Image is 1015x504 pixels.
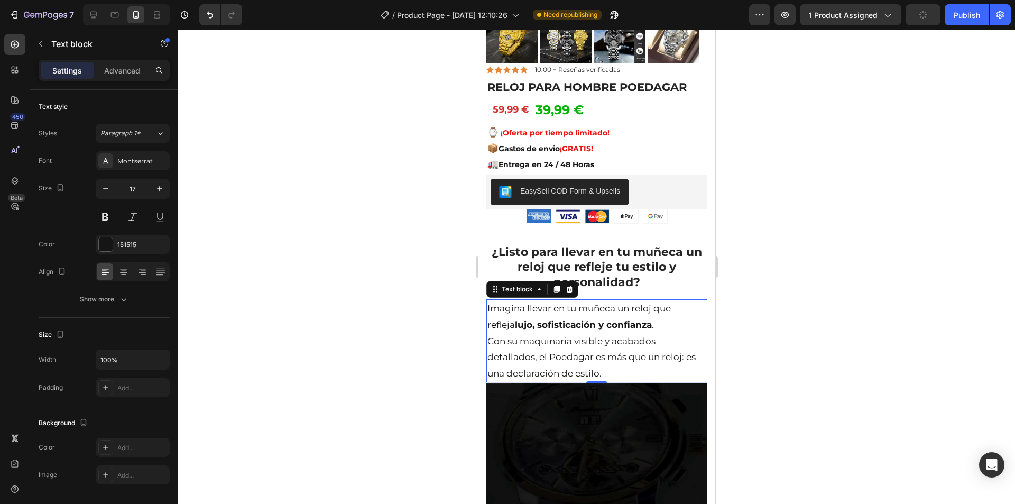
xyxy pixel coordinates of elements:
[39,102,68,112] div: Text style
[104,65,140,76] p: Advanced
[945,4,989,25] button: Publish
[117,157,167,166] div: Montserrat
[39,129,57,138] div: Styles
[117,443,167,453] div: Add...
[39,355,56,364] div: Width
[199,4,242,25] div: Undo/Redo
[800,4,901,25] button: 1 product assigned
[100,129,141,138] span: Paragraph 1*
[39,416,90,430] div: Background
[117,240,167,250] div: 151515
[954,10,980,21] div: Publish
[80,294,129,305] div: Show more
[8,194,25,202] div: Beta
[39,181,67,196] div: Size
[397,10,508,21] span: Product Page - [DATE] 12:10:26
[543,10,597,20] span: Need republishing
[117,471,167,480] div: Add...
[809,10,878,21] span: 1 product assigned
[69,8,74,21] p: 7
[39,240,55,249] div: Color
[39,328,67,342] div: Size
[39,156,52,166] div: Font
[96,124,170,143] button: Paragraph 1*
[39,443,55,452] div: Color
[10,113,25,121] div: 450
[51,38,141,50] p: Text block
[96,350,169,369] input: Auto
[117,383,167,393] div: Add...
[4,4,79,25] button: 7
[39,265,68,279] div: Align
[39,470,57,480] div: Image
[52,65,82,76] p: Settings
[39,383,63,392] div: Padding
[478,30,715,504] iframe: Design area
[392,10,395,21] span: /
[39,290,170,309] button: Show more
[979,452,1004,478] div: Open Intercom Messenger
